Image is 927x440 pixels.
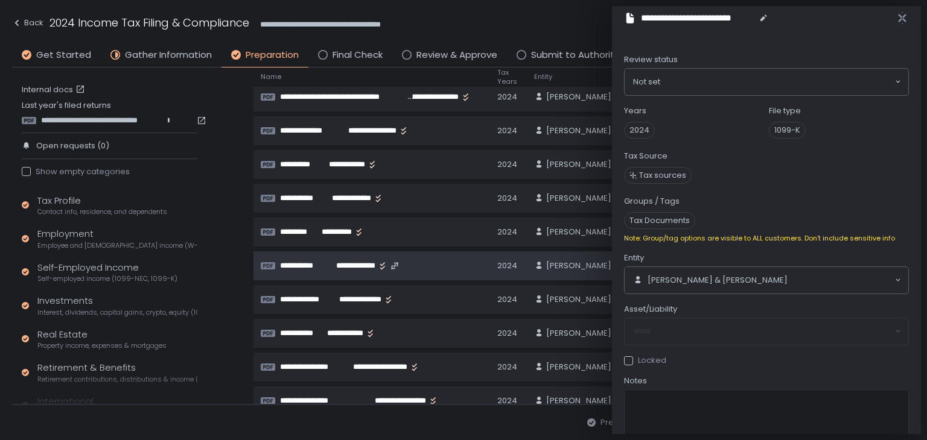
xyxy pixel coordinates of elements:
div: Note: Group/tag options are visible to ALL customers. Don't include sensitive info [624,234,909,243]
span: Submit to Authorities [531,48,627,62]
div: Employment [37,227,197,250]
span: Get Started [36,48,91,62]
div: Back [12,16,43,30]
div: Investments [37,294,197,317]
span: 2024 [624,122,655,139]
span: [PERSON_NAME] & [PERSON_NAME] [546,294,686,305]
div: Last year's filed returns [22,100,197,125]
span: [PERSON_NAME] & [PERSON_NAME] [546,125,686,136]
span: [PERSON_NAME] [546,395,611,406]
label: Groups / Tags [624,196,680,207]
button: Back [12,14,43,34]
div: Self-Employed Income [37,261,177,284]
span: Asset/Liability [624,304,677,315]
label: Years [624,105,646,116]
span: Retirement contributions, distributions & income (1099-R, 5498) [37,375,197,384]
span: [PERSON_NAME] & [PERSON_NAME] [546,92,686,102]
span: Preparation has been completed on [DATE] [600,417,773,428]
span: Tax Years [497,68,520,86]
span: Self-employed income (1099-NEC, 1099-K) [37,274,177,283]
span: Open requests (0) [36,140,109,151]
span: [PERSON_NAME] & [PERSON_NAME] [648,275,788,286]
span: Not set [633,76,660,88]
span: Review status [624,54,678,65]
span: Property income, expenses & mortgages [37,341,167,350]
a: Internal docs [22,84,88,95]
span: Interest, dividends, capital gains, crypto, equity (1099s, K-1s) [37,308,197,317]
div: Tax Profile [37,194,167,217]
span: [PERSON_NAME] & [PERSON_NAME] [546,362,686,372]
div: Retirement & Benefits [37,361,197,384]
div: Search for option [625,69,908,95]
span: Preparation [246,48,299,62]
span: Notes [624,376,647,386]
div: International [37,395,191,418]
span: Employee and [DEMOGRAPHIC_DATA] income (W-2s) [37,241,197,250]
span: Final Check [333,48,383,62]
span: [PERSON_NAME] [546,159,611,170]
span: 1099-K [769,122,806,139]
span: Tax Documents [624,212,695,229]
div: Search for option [625,267,908,294]
h1: 2024 Income Tax Filing & Compliance [49,14,249,31]
span: Contact info, residence, and dependents [37,207,167,216]
label: File type [769,105,801,116]
label: Tax Source [624,151,667,162]
span: [PERSON_NAME] & [PERSON_NAME] [546,260,686,271]
span: Entity [624,253,644,263]
span: Tax sources [639,170,686,181]
span: Name [261,72,281,81]
span: [PERSON_NAME] [546,193,611,204]
span: [PERSON_NAME] & [PERSON_NAME] [546,328,686,339]
input: Search for option [788,274,894,286]
span: [PERSON_NAME] [546,227,611,237]
span: Review & Approve [416,48,497,62]
span: Entity [534,72,552,81]
input: Search for option [660,76,894,88]
div: Real Estate [37,328,167,351]
span: Gather Information [125,48,212,62]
